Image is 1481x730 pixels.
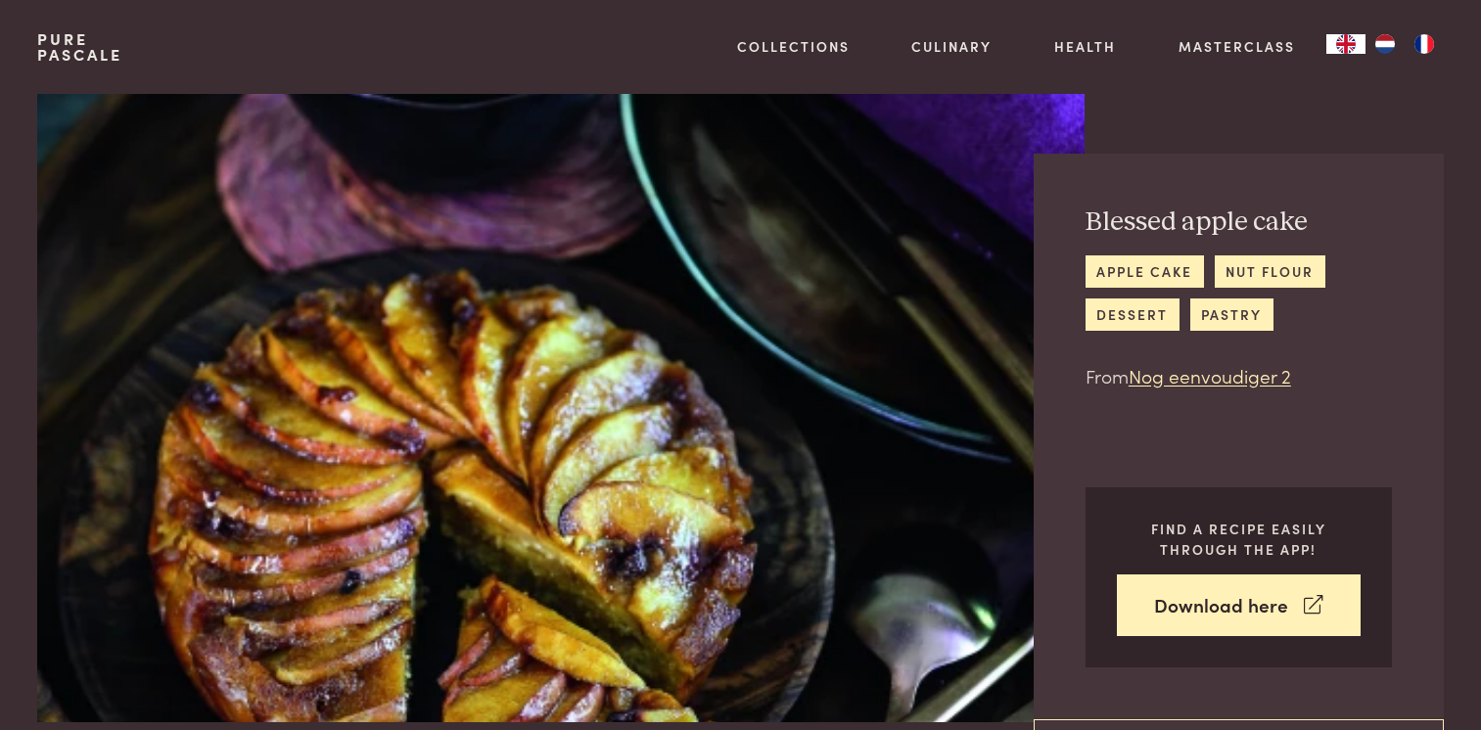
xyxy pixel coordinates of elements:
[1054,36,1116,57] a: Health
[1365,34,1405,54] a: NL
[1086,255,1204,288] a: apple cake
[1326,34,1365,54] div: Language
[1190,298,1273,331] a: pastry
[1405,34,1444,54] a: FR
[37,94,1084,722] img: Blessed apple cake
[1326,34,1365,54] a: EN
[37,31,122,63] a: PurePascale
[911,36,992,57] a: Culinary
[1117,519,1361,559] p: Find a recipe easily through the app!
[1179,36,1295,57] a: Masterclass
[1086,298,1180,331] a: dessert
[1365,34,1444,54] ul: Language list
[737,36,850,57] a: Collections
[1117,574,1361,636] a: Download here
[1086,362,1392,390] p: From
[1326,34,1444,54] aside: Language selected: English
[1215,255,1325,288] a: nut flour
[1086,205,1392,240] h2: Blessed apple cake
[1129,362,1291,388] a: Nog eenvoudiger 2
